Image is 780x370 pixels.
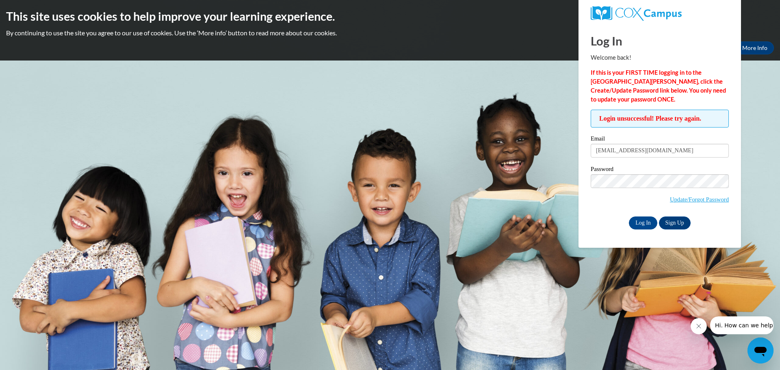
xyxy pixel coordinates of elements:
[670,196,729,203] a: Update/Forgot Password
[659,216,691,229] a: Sign Up
[747,338,773,364] iframe: Botón para iniciar la ventana de mensajería
[691,318,707,334] iframe: Cerrar mensaje
[591,110,729,128] span: Login unsuccessful! Please try again.
[629,216,657,229] input: Log In
[591,69,726,103] strong: If this is your FIRST TIME logging in to the [GEOGRAPHIC_DATA][PERSON_NAME], click the Create/Upd...
[6,8,774,24] h2: This site uses cookies to help improve your learning experience.
[591,6,682,21] img: COX Campus
[591,32,729,49] h1: Log In
[591,166,729,174] label: Password
[591,6,729,21] a: COX Campus
[6,28,774,37] p: By continuing to use the site you agree to our use of cookies. Use the ‘More info’ button to read...
[591,53,729,62] p: Welcome back!
[736,41,774,54] a: More Info
[591,136,729,144] label: Email
[5,6,66,12] span: Hi. How can we help?
[710,316,773,334] iframe: Mensaje de la compañía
